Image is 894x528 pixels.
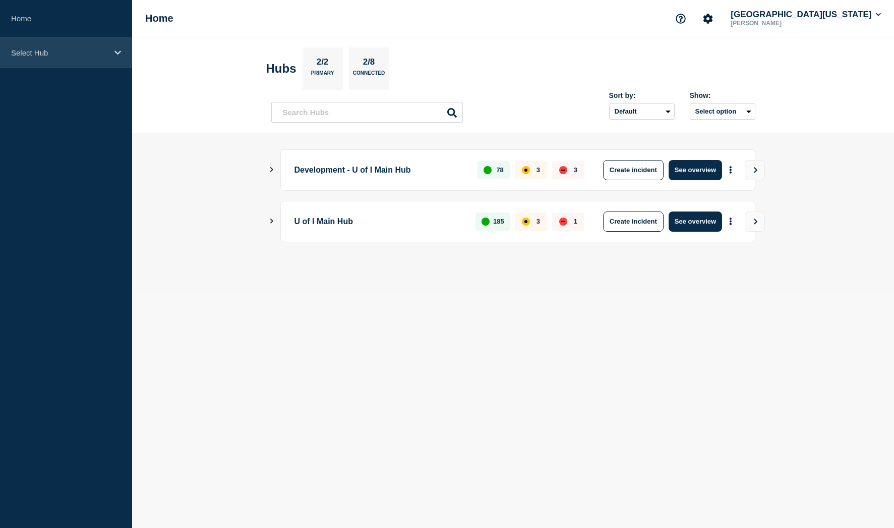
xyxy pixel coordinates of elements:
div: Show: [690,91,755,99]
button: Account settings [697,8,719,29]
p: 2/8 [359,57,379,70]
p: 3 [537,218,540,225]
p: 2/2 [313,57,332,70]
button: View [745,160,765,180]
h2: Hubs [266,62,296,76]
p: 78 [496,166,503,174]
h1: Home [145,13,173,24]
p: 185 [493,218,504,225]
button: More actions [724,161,737,179]
button: View [745,212,765,232]
div: up [482,218,490,226]
button: Create incident [603,160,664,180]
select: Sort by [609,103,675,120]
button: Select option [690,103,755,120]
div: affected [522,166,530,174]
div: down [559,166,567,174]
p: 3 [574,166,577,174]
p: Primary [311,70,334,81]
button: Show Connected Hubs [269,166,274,174]
button: [GEOGRAPHIC_DATA][US_STATE] [729,10,883,20]
p: 1 [574,218,577,225]
div: down [559,218,567,226]
div: affected [522,218,530,226]
p: 3 [537,166,540,174]
p: U of I Main Hub [294,212,464,232]
p: Connected [353,70,385,81]
input: Search Hubs [271,102,463,123]
p: [PERSON_NAME] [729,20,833,27]
button: See overview [669,160,722,180]
div: Sort by: [609,91,675,99]
button: Support [670,8,691,29]
p: Development - U of I Main Hub [294,160,466,180]
button: See overview [669,212,722,232]
button: Show Connected Hubs [269,218,274,225]
div: up [484,166,492,174]
button: Create incident [603,212,664,232]
p: Select Hub [11,48,108,57]
button: More actions [724,212,737,231]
